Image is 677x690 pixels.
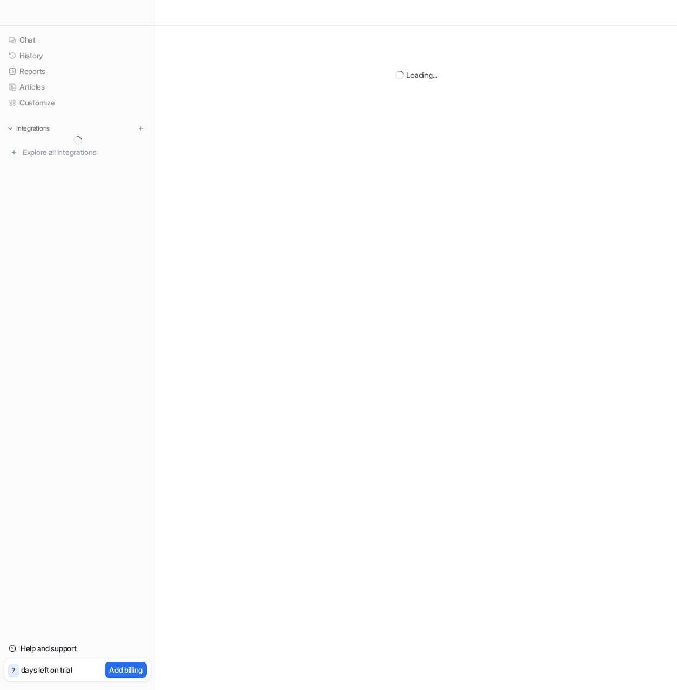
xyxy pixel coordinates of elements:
[4,48,151,63] a: History
[4,32,151,48] a: Chat
[4,145,151,160] a: Explore all integrations
[9,147,19,158] img: explore all integrations
[137,125,145,132] img: menu_add.svg
[6,125,14,132] img: expand menu
[105,662,147,678] button: Add billing
[406,69,437,80] div: Loading...
[4,79,151,94] a: Articles
[4,64,151,79] a: Reports
[12,666,15,675] p: 7
[23,144,146,161] span: Explore all integrations
[4,123,53,134] button: Integrations
[21,664,72,675] p: days left on trial
[4,641,151,656] a: Help and support
[4,95,151,110] a: Customize
[16,124,50,133] p: Integrations
[109,664,143,675] p: Add billing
